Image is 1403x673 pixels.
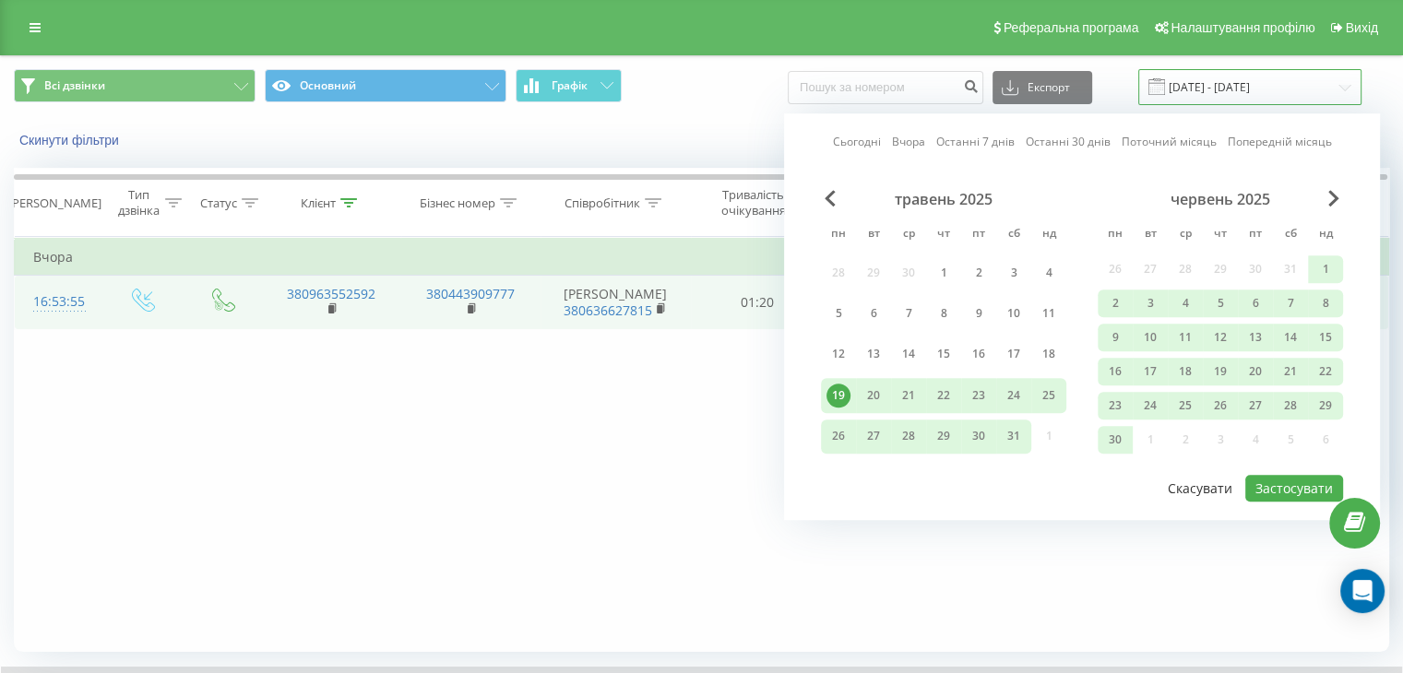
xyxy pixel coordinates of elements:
abbr: п’ятниця [965,221,993,249]
abbr: четвер [1207,221,1234,249]
span: Всі дзвінки [44,78,105,93]
abbr: понеділок [825,221,852,249]
div: 4 [1173,291,1197,315]
div: вт 13 трав 2025 р. [856,337,891,372]
div: 4 [1037,261,1061,285]
div: 30 [967,424,991,448]
div: 7 [1278,291,1302,315]
div: чт 8 трав 2025 р. [926,297,961,331]
div: пн 23 черв 2025 р. [1098,392,1133,419]
div: 14 [897,343,921,367]
div: [PERSON_NAME] [8,195,101,211]
div: 26 [826,424,850,448]
button: Всі дзвінки [14,69,256,102]
abbr: п’ятниця [1242,221,1269,249]
div: пн 5 трав 2025 р. [821,297,856,331]
span: Реферальна програма [1004,20,1139,35]
div: вт 17 черв 2025 р. [1133,358,1168,385]
div: 28 [897,424,921,448]
a: 380443909777 [426,285,515,302]
abbr: субота [1277,221,1304,249]
div: ср 4 черв 2025 р. [1168,289,1203,317]
span: Previous Month [825,190,836,207]
div: сб 3 трав 2025 р. [996,255,1031,289]
div: 1 [1314,257,1338,281]
div: пт 30 трав 2025 р. [961,419,996,454]
div: сб 17 трав 2025 р. [996,337,1031,372]
div: вт 10 черв 2025 р. [1133,324,1168,351]
div: чт 29 трав 2025 р. [926,419,961,454]
div: пт 23 трав 2025 р. [961,378,996,412]
div: травень 2025 [821,190,1066,208]
div: чт 15 трав 2025 р. [926,337,961,372]
div: ср 14 трав 2025 р. [891,337,926,372]
div: нд 8 черв 2025 р. [1308,289,1343,317]
div: 9 [1103,325,1127,349]
div: 12 [1208,325,1232,349]
div: 19 [1208,360,1232,384]
div: 22 [1314,360,1338,384]
div: Бізнес номер [420,195,495,211]
div: сб 21 черв 2025 р. [1273,358,1308,385]
div: 22 [932,384,956,407]
div: сб 10 трав 2025 р. [996,297,1031,331]
abbr: середа [895,221,922,249]
div: 10 [1002,301,1026,325]
span: Налаштування профілю [1171,20,1314,35]
div: 30 [1103,428,1127,452]
a: Останні 7 днів [936,134,1015,151]
div: чт 12 черв 2025 р. [1203,324,1238,351]
div: 25 [1173,394,1197,418]
abbr: неділя [1035,221,1063,249]
div: 27 [862,424,886,448]
div: нд 22 черв 2025 р. [1308,358,1343,385]
input: Пошук за номером [788,71,983,104]
div: 13 [862,343,886,367]
div: 19 [826,384,850,407]
div: 11 [1173,325,1197,349]
div: вт 27 трав 2025 р. [856,419,891,454]
div: 3 [1138,291,1162,315]
div: чт 5 черв 2025 р. [1203,289,1238,317]
div: сб 7 черв 2025 р. [1273,289,1308,317]
a: Вчора [892,134,925,151]
button: Експорт [993,71,1092,104]
div: 14 [1278,325,1302,349]
div: ср 28 трав 2025 р. [891,419,926,454]
div: 29 [1314,394,1338,418]
div: 9 [967,301,991,325]
div: 18 [1173,360,1197,384]
a: 380636627815 [564,301,652,319]
div: червень 2025 [1098,190,1343,208]
abbr: неділя [1312,221,1339,249]
div: 18 [1037,343,1061,367]
div: 8 [932,301,956,325]
div: вт 20 трав 2025 р. [856,378,891,412]
abbr: середа [1171,221,1199,249]
span: Вихід [1346,20,1378,35]
div: нд 11 трав 2025 р. [1031,297,1066,331]
div: пн 19 трав 2025 р. [821,378,856,412]
div: 13 [1243,325,1267,349]
div: чт 22 трав 2025 р. [926,378,961,412]
div: нд 1 черв 2025 р. [1308,255,1343,283]
div: пн 12 трав 2025 р. [821,337,856,372]
div: 23 [1103,394,1127,418]
div: 12 [826,343,850,367]
div: 16 [1103,360,1127,384]
div: сб 28 черв 2025 р. [1273,392,1308,419]
div: ср 25 черв 2025 р. [1168,392,1203,419]
div: 24 [1138,394,1162,418]
div: 3 [1002,261,1026,285]
abbr: вівторок [1136,221,1164,249]
button: Скасувати [1158,475,1242,502]
div: Тривалість очікування [707,187,800,218]
div: 5 [826,301,850,325]
button: Скинути фільтри [14,132,128,148]
div: ср 7 трав 2025 р. [891,297,926,331]
div: пн 26 трав 2025 р. [821,419,856,454]
button: Застосувати [1245,475,1343,502]
div: 25 [1037,384,1061,407]
div: 21 [1278,360,1302,384]
div: 15 [932,343,956,367]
